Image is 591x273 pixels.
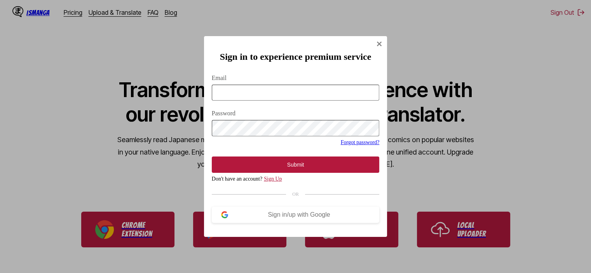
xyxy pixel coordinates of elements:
[212,156,380,173] button: Submit
[264,176,282,182] a: Sign Up
[212,75,380,82] label: Email
[228,211,370,218] div: Sign in/up with Google
[212,110,380,117] label: Password
[341,139,380,145] a: Forgot password?
[376,41,382,47] img: Close
[204,36,387,237] div: Sign In Modal
[212,176,380,182] div: Don't have an account?
[221,211,228,218] img: google-logo
[212,207,380,223] button: Sign in/up with Google
[212,52,380,62] h2: Sign in to experience premium service
[212,191,380,197] div: OR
